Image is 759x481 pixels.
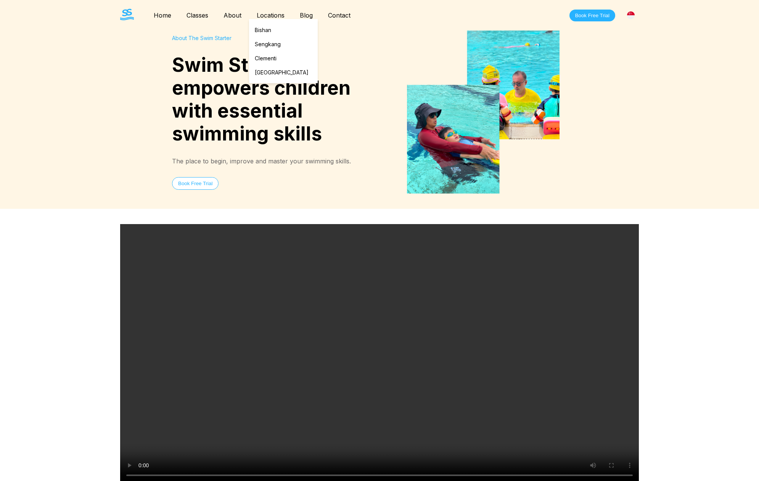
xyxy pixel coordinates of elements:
[179,11,216,19] a: Classes
[569,10,615,21] button: Book Free Trial
[172,53,379,145] h1: Swim Starter empowers children with essential swimming skills
[249,23,318,37] a: Bishan
[292,11,320,19] a: Blog
[249,65,318,79] a: [GEOGRAPHIC_DATA]
[249,51,318,65] a: Clementi
[172,157,379,165] div: The place to begin, improve and master your swimming skills.
[172,35,379,41] div: About The Swim Starter
[249,37,318,51] a: Sengkang
[407,31,560,194] img: Swimming Classes
[216,11,249,19] a: About
[249,11,292,19] a: Locations
[320,11,358,19] a: Contact
[627,11,635,19] img: Singapore
[172,177,219,190] button: Book Free Trial
[146,11,179,19] a: Home
[623,7,639,23] div: [GEOGRAPHIC_DATA]
[120,9,134,20] img: The Swim Starter Logo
